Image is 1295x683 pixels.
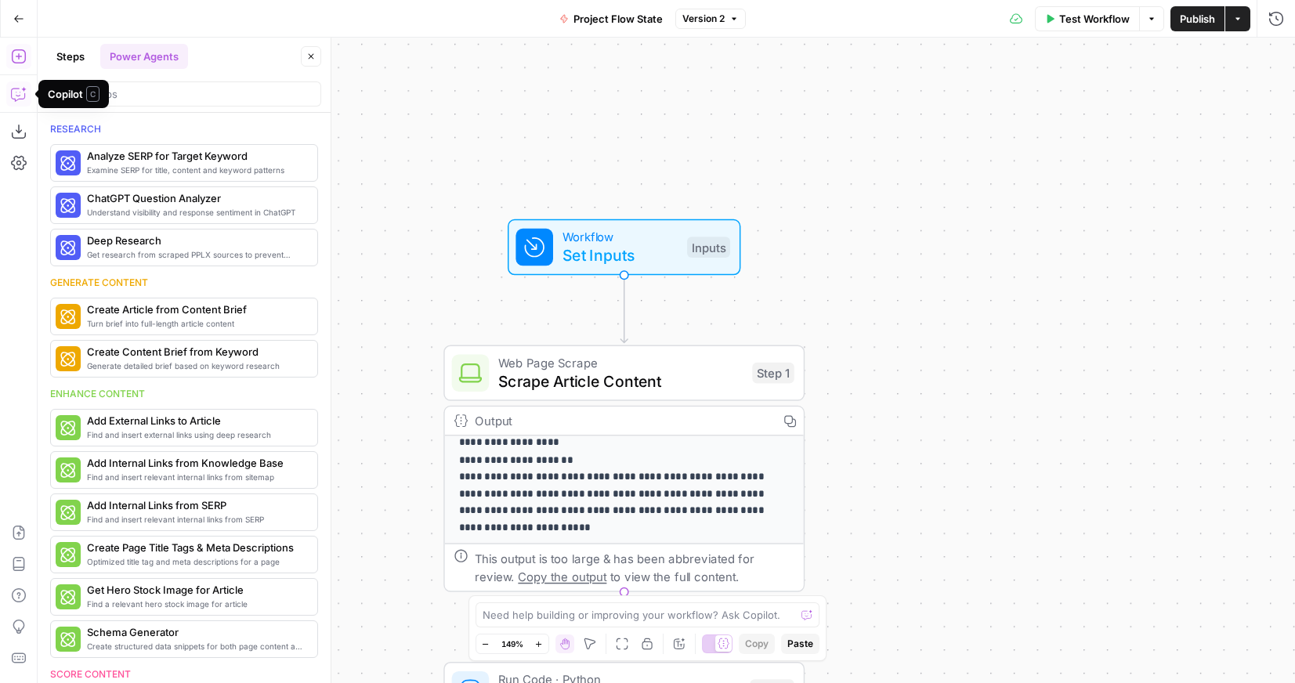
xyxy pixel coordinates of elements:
[87,413,305,428] span: Add External Links to Article
[87,428,305,441] span: Find and insert external links using deep research
[498,353,743,372] span: Web Page Scrape
[87,540,305,555] span: Create Page Title Tags & Meta Descriptions
[87,248,305,261] span: Get research from scraped PPLX sources to prevent source hallucination
[87,190,305,206] span: ChatGPT Question Analyzer
[682,12,725,26] span: Version 2
[739,634,775,654] button: Copy
[87,455,305,471] span: Add Internal Links from Knowledge Base
[50,387,318,401] div: Enhance content
[498,370,743,393] span: Scrape Article Content
[675,9,746,29] button: Version 2
[550,6,672,31] button: Project Flow State
[573,11,663,27] span: Project Flow State
[87,148,305,164] span: Analyze SERP for Target Keyword
[518,569,606,584] span: Copy the output
[87,582,305,598] span: Get Hero Stock Image for Article
[1059,11,1130,27] span: Test Workflow
[100,44,188,69] button: Power Agents
[87,555,305,568] span: Optimized title tag and meta descriptions for a page
[50,122,318,136] div: Research
[1170,6,1224,31] button: Publish
[745,637,769,651] span: Copy
[87,164,305,176] span: Examine SERP for title, content and keyword patterns
[54,86,314,102] input: Search steps
[1035,6,1139,31] button: Test Workflow
[87,317,305,330] span: Turn brief into full-length article content
[443,219,805,275] div: WorkflowSet InputsInputs
[87,598,305,610] span: Find a relevant hero stock image for article
[620,275,628,342] g: Edge from start to step_1
[562,227,678,246] span: Workflow
[475,549,794,587] div: This output is too large & has been abbreviated for review. to view the full content.
[50,667,318,681] div: Score content
[781,634,819,654] button: Paste
[87,471,305,483] span: Find and insert relevant internal links from sitemap
[501,638,523,650] span: 149%
[87,513,305,526] span: Find and insert relevant internal links from SERP
[87,497,305,513] span: Add Internal Links from SERP
[87,344,305,360] span: Create Content Brief from Keyword
[752,363,794,384] div: Step 1
[1180,11,1215,27] span: Publish
[87,640,305,652] span: Create structured data snippets for both page content and images
[687,237,730,258] div: Inputs
[87,302,305,317] span: Create Article from Content Brief
[787,637,813,651] span: Paste
[87,360,305,372] span: Generate detailed brief based on keyword research
[87,624,305,640] span: Schema Generator
[50,276,318,290] div: Generate content
[87,233,305,248] span: Deep Research
[87,206,305,219] span: Understand visibility and response sentiment in ChatGPT
[47,44,94,69] button: Steps
[562,244,678,267] span: Set Inputs
[475,411,769,430] div: Output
